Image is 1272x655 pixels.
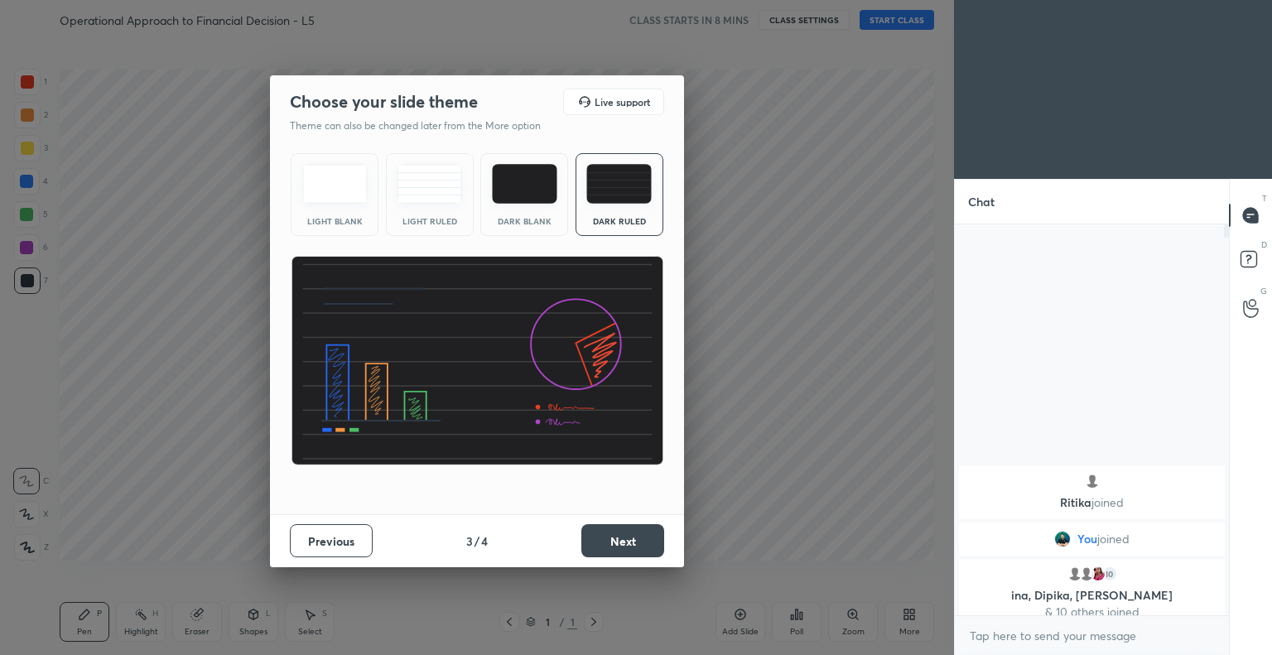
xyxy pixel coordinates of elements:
img: 1a4e8a4da464478baf2bdba20d6c0395.jpg [1090,566,1106,582]
h2: Choose your slide theme [290,91,478,113]
img: darkRuledThemeBanner.864f114c.svg [291,256,664,466]
img: darkRuledTheme.de295e13.svg [586,164,652,204]
p: Ritika [969,496,1215,509]
p: Theme can also be changed later from the More option [290,118,558,133]
div: Dark Blank [491,217,557,225]
h4: / [475,532,479,550]
img: darkTheme.f0cc69e5.svg [492,164,557,204]
span: joined [1091,494,1124,510]
button: Next [581,524,664,557]
button: Previous [290,524,373,557]
img: default.png [1084,473,1101,489]
p: G [1260,285,1267,297]
img: ca7781c0cd004cf9965ef68f0d4daeb9.jpg [1054,531,1071,547]
p: Chat [955,180,1008,224]
p: & 10 others joined [969,605,1215,619]
h4: 4 [481,532,488,550]
span: You [1077,532,1097,546]
div: Light Blank [301,217,368,225]
p: ina, Dipika, [PERSON_NAME] [969,589,1215,602]
p: T [1262,192,1267,205]
div: Light Ruled [397,217,463,225]
img: default.png [1067,566,1083,582]
div: grid [955,463,1229,615]
img: lightTheme.e5ed3b09.svg [302,164,368,204]
img: lightRuledTheme.5fabf969.svg [397,164,462,204]
h4: 3 [466,532,473,550]
div: Dark Ruled [586,217,653,225]
div: 10 [1101,566,1118,582]
span: joined [1097,532,1130,546]
p: D [1261,238,1267,251]
img: default.png [1078,566,1095,582]
h5: Live support [595,97,650,107]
